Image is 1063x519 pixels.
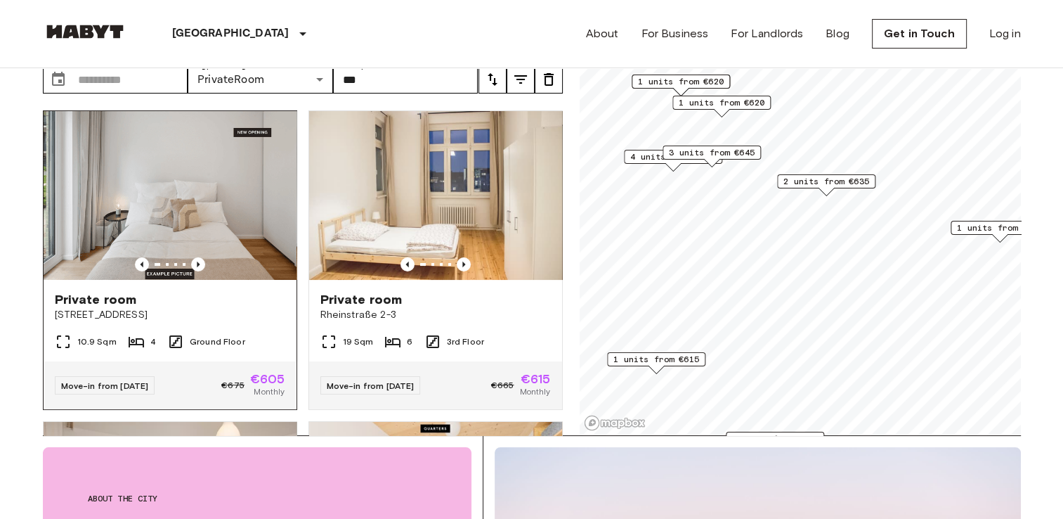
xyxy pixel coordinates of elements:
div: PrivateRoom [188,65,333,94]
span: 1 units from €620 [679,96,764,109]
button: tune [507,65,535,94]
span: 1 units from €620 [638,75,724,88]
span: 1 units from €645 [957,222,1043,234]
a: Log in [989,25,1021,42]
div: Map marker [607,352,705,374]
span: Private room [55,291,137,308]
button: tune [535,65,563,94]
button: Previous image [191,257,205,271]
a: For Landlords [731,25,803,42]
span: 3 units from €645 [669,146,755,159]
span: €615 [521,373,551,385]
span: Move-in from [DATE] [327,380,415,391]
div: Map marker [624,150,722,172]
span: [STREET_ADDRESS] [55,308,285,322]
div: Map marker [951,221,1049,243]
button: Choose date [44,65,72,94]
span: Move-in from [DATE] [61,380,149,391]
a: Blog [826,25,849,42]
span: Monthly [254,385,285,398]
span: 4 [150,335,156,348]
span: €665 [491,379,514,392]
span: About the city [88,492,426,505]
img: Habyt [43,25,127,39]
span: Rheinstraße 2-3 [320,308,551,322]
span: 1 units from €615 [613,353,699,366]
a: Get in Touch [872,19,967,49]
span: Private room [320,291,403,308]
a: For Business [641,25,708,42]
span: €605 [250,373,285,385]
button: Previous image [135,257,149,271]
button: Previous image [457,257,471,271]
div: Map marker [672,96,771,117]
span: 3rd Floor [447,335,484,348]
a: Marketing picture of unit DE-01-262-003-01Previous imagePrevious imagePrivate room[STREET_ADDRESS... [43,110,297,410]
button: tune [478,65,507,94]
a: Marketing picture of unit DE-01-090-02MPrevious imagePrevious imagePrivate roomRheinstraße 2-319 ... [308,110,563,410]
div: Map marker [777,174,875,196]
span: 6 [407,335,412,348]
div: Map marker [726,432,824,454]
span: €675 [221,379,244,392]
img: Marketing picture of unit DE-01-090-02M [309,111,562,280]
span: Monthly [519,385,550,398]
span: 1 units from €620 [732,432,818,445]
div: Map marker [663,146,761,167]
span: 2 units from €635 [783,175,869,188]
div: Map marker [632,75,730,96]
a: Mapbox logo [584,415,646,431]
img: Marketing picture of unit DE-01-262-003-01 [44,111,296,280]
span: 4 units from €620 [630,150,716,163]
button: Previous image [400,257,415,271]
span: Ground Floor [190,335,245,348]
a: About [586,25,619,42]
p: [GEOGRAPHIC_DATA] [172,25,289,42]
span: 19 Sqm [343,335,374,348]
span: 10.9 Sqm [77,335,117,348]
